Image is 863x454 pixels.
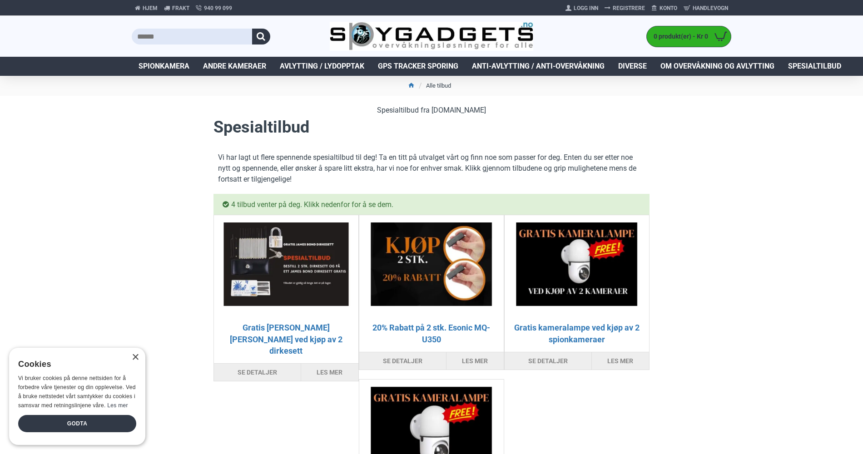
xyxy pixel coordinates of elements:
[562,1,601,15] a: Logg Inn
[359,352,446,370] button: Se detaljer
[514,322,640,345] a: Gratis kameralampe ved kjøp av 2 spionkameraer
[203,61,266,72] span: Andre kameraer
[132,354,139,361] div: Close
[472,61,605,72] span: Anti-avlytting / Anti-overvåkning
[367,222,496,306] img: 20% Rabatt på 2 stk. Esonic MQ-U350
[18,415,136,432] div: Godta
[647,26,731,47] a: 0 produkt(er) - Kr 0
[647,32,710,41] span: 0 produkt(er) - Kr 0
[221,222,351,306] img: Gratis James Bond Dirkesett ved kjøp av 2 dirkesett
[377,105,486,116] span: Spesialtilbud fra [DOMAIN_NAME]
[214,364,301,381] button: Se detaljer
[107,402,128,409] a: Les mer, opens a new window
[613,4,645,12] span: Registrere
[378,61,458,72] span: GPS Tracker Sporing
[693,4,728,12] span: Handlevogn
[660,61,774,72] span: Om overvåkning og avlytting
[139,61,189,72] span: Spionkamera
[213,194,650,215] div: 4 tilbud venter på deg. Klikk nedenfor for å se dem.
[654,57,781,76] a: Om overvåkning og avlytting
[660,4,677,12] span: Konto
[680,1,731,15] a: Handlevogn
[574,4,598,12] span: Logg Inn
[132,57,196,76] a: Spionkamera
[601,1,648,15] a: Registrere
[512,222,642,306] img: Gratis kameralampe ved kjøp av 2 spionkameraer
[18,355,130,374] div: Cookies
[618,61,647,72] span: Diverse
[330,22,534,51] img: SpyGadgets.no
[280,61,364,72] span: Avlytting / Lydopptak
[223,322,349,356] a: Gratis [PERSON_NAME] [PERSON_NAME] ved kjøp av 2 dirkesett
[143,4,158,12] span: Hjem
[591,352,649,370] a: Les mer
[301,364,358,381] a: Les mer
[213,116,650,138] h1: Spesialtilbud
[371,57,465,76] a: GPS Tracker Sporing
[18,375,136,408] span: Vi bruker cookies på denne nettsiden for å forbedre våre tjenester og din opplevelse. Ved å bruke...
[788,61,841,72] span: Spesialtilbud
[273,57,371,76] a: Avlytting / Lydopptak
[781,57,848,76] a: Spesialtilbud
[465,57,611,76] a: Anti-avlytting / Anti-overvåkning
[446,352,504,370] a: Les mer
[648,1,680,15] a: Konto
[611,57,654,76] a: Diverse
[505,352,591,370] button: Se detaljer
[213,148,650,189] p: Vi har lagt ut flere spennende spesialtilbud til deg! Ta en titt på utvalget vårt og finn noe som...
[172,4,189,12] span: Frakt
[204,4,232,12] span: 940 99 099
[368,322,495,345] a: 20% Rabatt på 2 stk. Esonic MQ-U350
[196,57,273,76] a: Andre kameraer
